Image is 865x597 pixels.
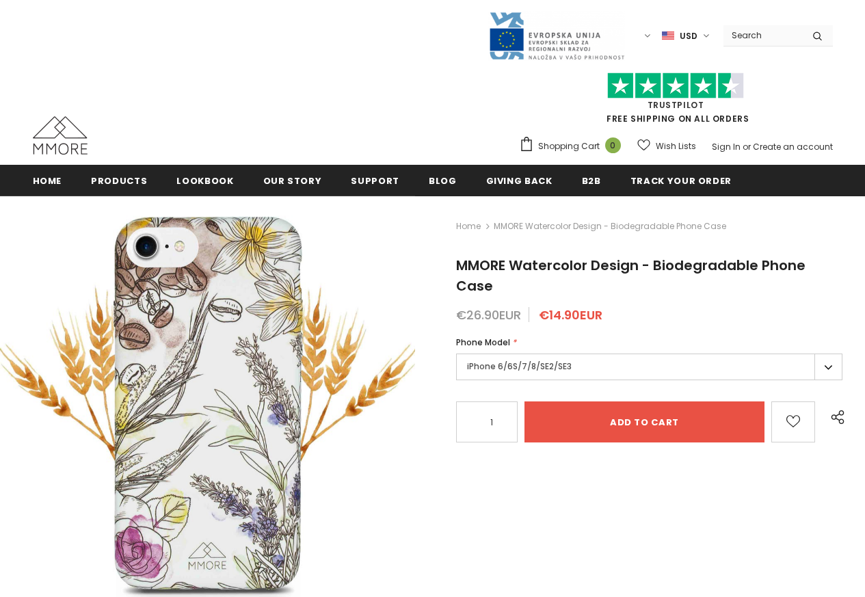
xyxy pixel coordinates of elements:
[637,134,696,158] a: Wish Lists
[456,354,842,380] label: iPhone 6/6S/7/8/SE2/SE3
[519,136,628,157] a: Shopping Cart 0
[263,165,322,196] a: Our Story
[456,306,521,323] span: €26.90EUR
[429,174,457,187] span: Blog
[524,401,764,442] input: Add to cart
[486,174,553,187] span: Giving back
[723,25,802,45] input: Search Site
[519,79,833,124] span: FREE SHIPPING ON ALL ORDERS
[33,116,88,155] img: MMORE Cases
[486,165,553,196] a: Giving back
[582,165,601,196] a: B2B
[539,306,602,323] span: €14.90EUR
[656,140,696,153] span: Wish Lists
[351,174,399,187] span: support
[456,256,806,295] span: MMORE Watercolor Design - Biodegradable Phone Case
[33,174,62,187] span: Home
[538,140,600,153] span: Shopping Cart
[680,29,697,43] span: USD
[607,72,744,99] img: Trust Pilot Stars
[662,30,674,42] img: USD
[630,174,732,187] span: Track your order
[351,165,399,196] a: support
[753,141,833,152] a: Create an account
[33,165,62,196] a: Home
[488,11,625,61] img: Javni Razpis
[712,141,741,152] a: Sign In
[488,29,625,41] a: Javni Razpis
[176,165,233,196] a: Lookbook
[263,174,322,187] span: Our Story
[494,218,726,235] span: MMORE Watercolor Design - Biodegradable Phone Case
[456,218,481,235] a: Home
[456,336,510,348] span: Phone Model
[91,165,147,196] a: Products
[429,165,457,196] a: Blog
[176,174,233,187] span: Lookbook
[605,137,621,153] span: 0
[582,174,601,187] span: B2B
[630,165,732,196] a: Track your order
[648,99,704,111] a: Trustpilot
[91,174,147,187] span: Products
[743,141,751,152] span: or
